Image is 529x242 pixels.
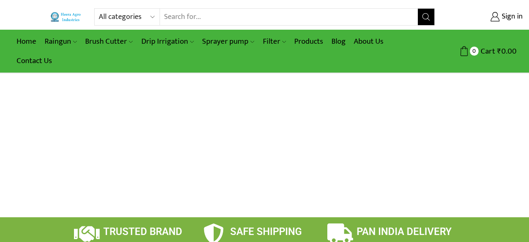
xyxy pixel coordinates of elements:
span: PAN INDIA DELIVERY [357,226,452,237]
span: Sign in [500,12,523,22]
a: Contact Us [12,51,56,70]
a: Drip Irrigation [137,32,198,51]
span: Cart [479,46,495,57]
a: 0 Cart ₹0.00 [443,44,517,59]
span: SAFE SHIPPING [230,226,302,237]
a: Sign in [447,9,523,24]
a: Products [290,32,327,51]
a: Raingun [41,32,81,51]
a: Home [12,32,41,51]
span: ₹ [497,45,501,58]
a: About Us [350,32,388,51]
a: Blog [327,32,350,51]
span: TRUSTED BRAND [103,226,182,237]
input: Search for... [160,9,418,25]
bdi: 0.00 [497,45,517,58]
button: Search button [418,9,434,25]
span: 0 [470,47,479,55]
a: Sprayer pump [198,32,258,51]
a: Filter [259,32,290,51]
a: Brush Cutter [81,32,137,51]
